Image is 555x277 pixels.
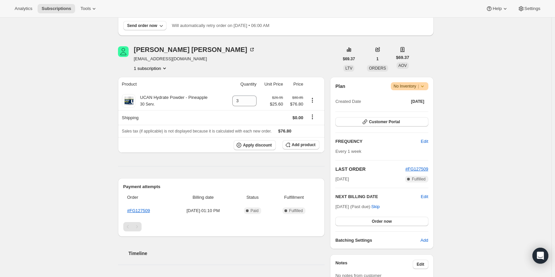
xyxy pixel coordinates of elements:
[251,208,259,213] span: Paid
[421,193,428,200] button: Edit
[343,56,355,62] span: $69.37
[292,96,303,100] small: $80.85
[259,77,285,92] th: Unit Price
[15,6,32,11] span: Analytics
[123,190,172,205] th: Order
[289,208,303,213] span: Fulfilled
[335,98,361,105] span: Created Date
[345,66,352,71] span: LTV
[127,208,150,213] a: #FG127509
[118,110,226,125] th: Shipping
[270,101,283,108] span: $25.60
[282,140,319,149] button: Add product
[123,222,320,231] nav: Pagination
[134,65,168,72] button: Product actions
[140,102,155,107] small: 30 Serv.
[372,219,392,224] span: Order now
[335,166,405,172] h2: LAST ORDER
[42,6,71,11] span: Subscriptions
[335,193,421,200] h2: NEXT BILLING DATE
[225,77,259,92] th: Quantity
[396,54,409,61] span: $69.37
[335,117,428,127] button: Customer Portal
[118,46,129,57] span: Gary Rappaport
[377,56,379,62] span: 1
[122,94,135,108] img: product img
[123,21,167,30] button: Send order now
[127,23,158,28] div: Send order now
[273,194,315,201] span: Fulfillment
[234,140,276,150] button: Apply discount
[134,56,255,62] span: [EMAIL_ADDRESS][DOMAIN_NAME]
[129,250,325,257] h2: Timeline
[335,83,345,90] h2: Plan
[38,4,75,13] button: Subscriptions
[134,46,255,53] div: [PERSON_NAME] [PERSON_NAME]
[335,204,380,209] span: [DATE] (Past due) ·
[335,217,428,226] button: Order now
[420,237,428,244] span: Add
[237,194,269,201] span: Status
[367,201,384,212] button: Skip
[11,4,36,13] button: Analytics
[335,237,420,244] h6: Batching Settings
[493,6,501,11] span: Help
[272,96,283,100] small: $26.95
[524,6,540,11] span: Settings
[335,260,413,269] h3: Notes
[118,77,226,92] th: Product
[407,97,428,106] button: [DATE]
[243,142,272,148] span: Apply discount
[123,183,320,190] h2: Payment attempts
[307,97,318,104] button: Product actions
[412,176,425,182] span: Fulfilled
[335,176,349,182] span: [DATE]
[80,6,91,11] span: Tools
[405,166,428,171] a: #FG127509
[122,129,272,134] span: Sales tax (if applicable) is not displayed because it is calculated with each new order.
[532,248,548,264] div: Open Intercom Messenger
[413,260,428,269] button: Edit
[76,4,101,13] button: Tools
[335,138,421,145] h2: FREQUENCY
[174,207,233,214] span: [DATE] · 01:10 PM
[278,129,291,134] span: $76.80
[373,54,383,64] button: 1
[172,22,269,29] p: Will automatically retry order on [DATE] • 06:00 AM
[307,113,318,121] button: Shipping actions
[335,149,361,154] span: Every 1 week
[371,203,380,210] span: Skip
[418,84,419,89] span: |
[135,94,208,108] div: UCAN Hydrate Powder - Pineapple
[417,262,424,267] span: Edit
[417,136,432,147] button: Edit
[405,166,428,172] button: #FG127509
[369,119,400,125] span: Customer Portal
[421,138,428,145] span: Edit
[369,66,386,71] span: ORDERS
[292,115,303,120] span: $0.00
[393,83,425,90] span: No Inventory
[416,235,432,246] button: Add
[287,101,303,108] span: $76.80
[411,99,424,104] span: [DATE]
[292,142,315,147] span: Add product
[339,54,359,64] button: $69.37
[285,77,305,92] th: Price
[514,4,544,13] button: Settings
[482,4,512,13] button: Help
[398,63,407,68] span: AOV
[174,194,233,201] span: Billing date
